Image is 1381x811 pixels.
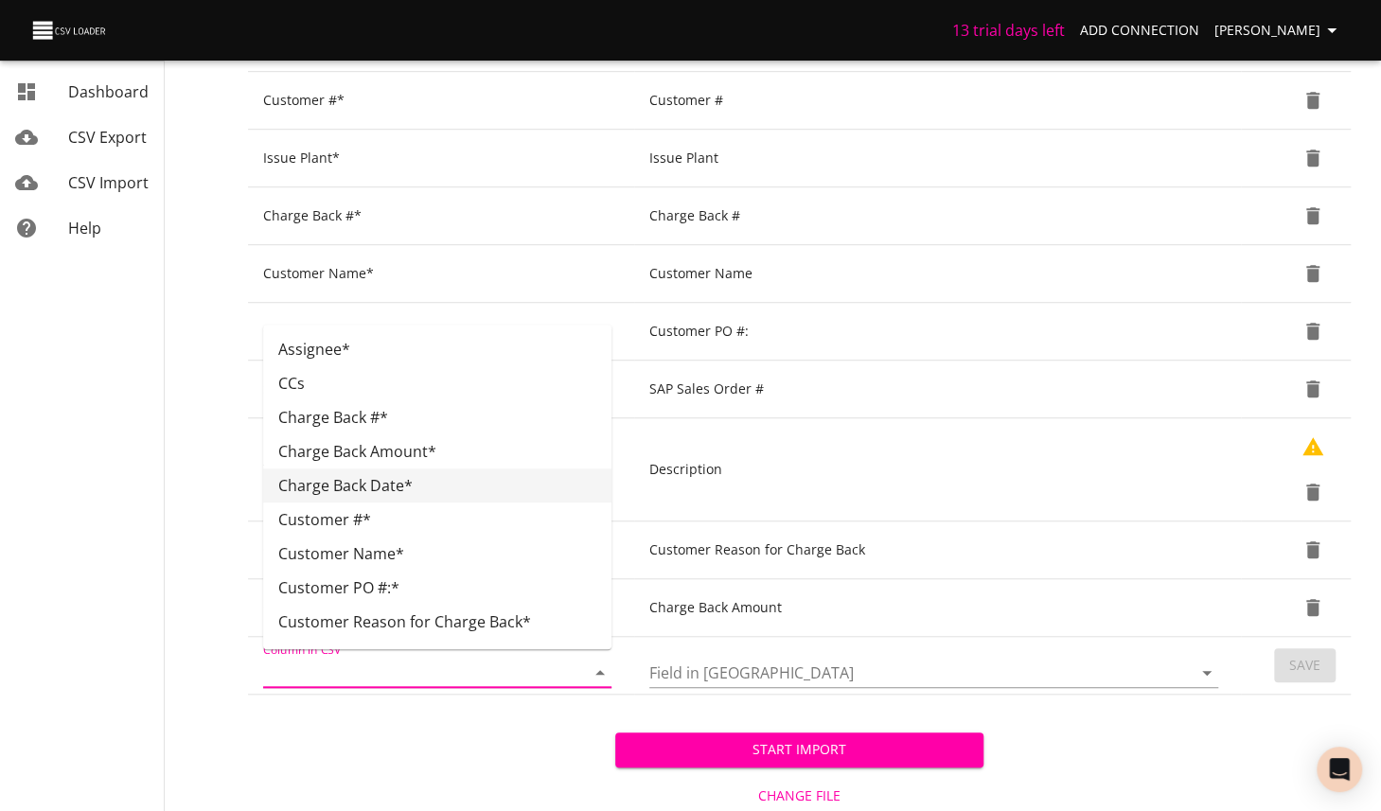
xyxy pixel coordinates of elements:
button: Delete [1290,527,1336,573]
td: Customer #* [248,72,634,130]
td: Issue Plant [634,130,1241,187]
button: Delete [1290,78,1336,123]
li: Customer PO #:* [263,571,611,605]
li: Customer #* [263,502,611,537]
td: Charge Back # [634,187,1241,245]
li: Charge Back Date* [263,468,611,502]
span: Change File [623,785,975,808]
li: CCs [263,366,611,400]
button: Delete [1290,135,1336,181]
td: Customer PO #:* [248,303,634,361]
button: Delete [1290,585,1336,630]
li: Charge Back #* [263,400,611,434]
li: Assignee* [263,332,611,366]
button: Delete [1290,309,1336,354]
li: Charge Back Amount* [263,434,611,468]
div: Open Intercom Messenger [1317,747,1362,792]
td: Customer Name [634,245,1241,303]
button: Close [587,660,613,686]
td: Customer Reason for Charge Back* [248,521,634,579]
td: Ticket Description [248,418,634,521]
h6: 13 trial days left [952,17,1065,44]
span: Dashboard [68,81,149,102]
button: Open [1194,660,1220,686]
span: Help [68,218,101,238]
td: Customer Reason for Charge Back [634,521,1241,579]
button: Show Warnings [1290,424,1336,469]
td: SAP Sales Order # [634,361,1241,418]
td: Charge Back #* [248,187,634,245]
td: Charge Back Amount* [248,579,634,637]
td: Customer Name* [248,245,634,303]
li: Customer Reason for Charge Back* [263,605,611,639]
td: Charge Back Amount [634,579,1241,637]
button: Delete [1290,366,1336,412]
span: CSV Import [68,172,149,193]
button: Delete [1290,469,1336,515]
td: Customer PO #: [634,303,1241,361]
button: Delete [1290,193,1336,238]
span: CSV Export [68,127,147,148]
td: SAP Sales Order #* [248,361,634,418]
li: Delivery # [263,639,611,673]
span: [PERSON_NAME] [1214,19,1343,43]
span: Add Connection [1080,19,1199,43]
td: Customer # [634,72,1241,130]
a: Add Connection [1072,13,1207,48]
label: Column in CSV [263,644,342,656]
span: Start Import [630,738,967,762]
li: Customer Name* [263,537,611,571]
td: Description [634,418,1241,521]
img: CSV Loader [30,17,110,44]
button: [PERSON_NAME] [1207,13,1351,48]
button: Start Import [615,732,983,767]
button: Delete [1290,251,1336,296]
td: Issue Plant* [248,130,634,187]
